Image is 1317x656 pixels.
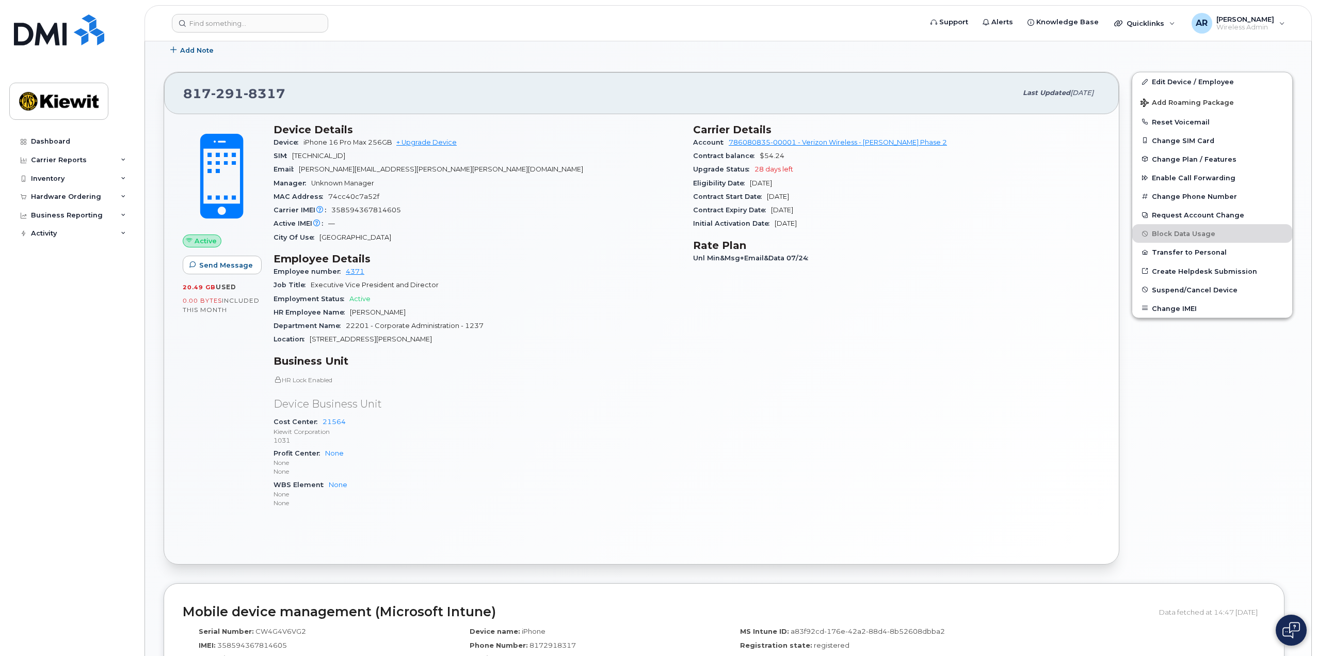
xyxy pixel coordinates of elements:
[1152,286,1238,293] span: Suspend/Cancel Device
[1127,19,1164,27] span: Quicklinks
[1216,23,1274,32] span: Wireless Admin
[328,220,335,227] span: —
[740,627,789,636] label: MS Intune ID:
[1132,280,1292,299] button: Suspend/Cancel Device
[274,481,329,489] span: WBS Element
[292,152,345,160] span: [TECHNICAL_ID]
[1132,113,1292,131] button: Reset Voicemail
[349,295,371,303] span: Active
[310,335,432,343] span: [STREET_ADDRESS][PERSON_NAME]
[814,641,849,649] span: registered
[1159,602,1265,622] div: Data fetched at 14:47 [DATE]
[1141,99,1234,108] span: Add Roaming Package
[274,295,349,303] span: Employment Status
[1132,187,1292,206] button: Change Phone Number
[529,641,576,649] span: 8172918317
[767,193,789,200] span: [DATE]
[274,418,323,426] span: Cost Center
[1184,13,1292,34] div: Amanda Reidler
[1132,262,1292,280] a: Create Helpdesk Submission
[183,256,262,274] button: Send Message
[346,322,484,330] span: 22201 - Corporate Administration - 1237
[199,641,216,650] label: IMEI:
[331,206,401,214] span: 358594367814605
[1132,150,1292,168] button: Change Plan / Features
[729,138,947,146] a: 786080835-00001 - Verizon Wireless - [PERSON_NAME] Phase 2
[274,467,681,476] p: None
[1132,243,1292,261] button: Transfer to Personal
[1036,17,1099,27] span: Knowledge Base
[311,281,439,289] span: Executive Vice President and Director
[693,138,729,146] span: Account
[172,14,328,33] input: Find something...
[771,206,793,214] span: [DATE]
[693,206,771,214] span: Contract Expiry Date
[274,308,350,316] span: HR Employee Name
[274,322,346,330] span: Department Name
[274,436,681,445] p: 1031
[1132,131,1292,150] button: Change SIM Card
[180,45,214,55] span: Add Note
[274,220,328,227] span: Active IMEI
[923,12,975,33] a: Support
[1132,206,1292,224] button: Request Account Change
[740,641,812,650] label: Registration state:
[319,233,391,241] span: [GEOGRAPHIC_DATA]
[299,165,583,173] span: [PERSON_NAME][EMAIL_ADDRESS][PERSON_NAME][PERSON_NAME][DOMAIN_NAME]
[1132,91,1292,113] button: Add Roaming Package
[274,165,299,173] span: Email
[325,449,344,457] a: None
[274,397,681,412] p: Device Business Unit
[1216,15,1274,23] span: [PERSON_NAME]
[1152,155,1236,163] span: Change Plan / Features
[274,193,328,200] span: MAC Address
[693,239,1100,252] h3: Rate Plan
[693,254,813,262] span: Unl Min&Msg+Email&Data 07/24
[693,193,767,200] span: Contract Start Date
[754,165,793,173] span: 28 days left
[693,165,754,173] span: Upgrade Status
[183,296,260,314] span: included this month
[274,376,681,384] p: HR Lock Enabled
[1132,72,1292,91] a: Edit Device / Employee
[975,12,1020,33] a: Alerts
[199,627,254,636] label: Serial Number:
[274,233,319,241] span: City Of Use
[199,260,253,270] span: Send Message
[791,627,945,635] span: a83f92cd-176e-42a2-88d4-8b52608dbba2
[274,281,311,289] span: Job Title
[470,627,520,636] label: Device name:
[303,138,392,146] span: iPhone 16 Pro Max 256GB
[750,179,772,187] span: [DATE]
[274,355,681,367] h3: Business Unit
[693,179,750,187] span: Eligibility Date
[274,335,310,343] span: Location
[1196,17,1208,29] span: AR
[211,86,244,101] span: 291
[183,284,216,291] span: 20.49 GB
[274,123,681,136] h3: Device Details
[1132,168,1292,187] button: Enable Call Forwarding
[274,152,292,160] span: SIM
[329,481,347,489] a: None
[274,427,681,436] p: Kiewit Corporation
[1023,89,1070,97] span: Last updated
[1107,13,1182,34] div: Quicklinks
[216,283,236,291] span: used
[991,17,1013,27] span: Alerts
[396,138,457,146] a: + Upgrade Device
[693,152,760,160] span: Contract balance
[775,220,797,227] span: [DATE]
[1282,622,1300,638] img: Open chat
[328,193,379,200] span: 74cc40c7a52f
[1020,12,1106,33] a: Knowledge Base
[274,268,346,275] span: Employee number
[244,86,285,101] span: 8317
[217,641,287,649] span: 358594367814605
[274,498,681,507] p: None
[195,236,217,246] span: Active
[274,206,331,214] span: Carrier IMEI
[1152,174,1235,182] span: Enable Call Forwarding
[274,458,681,467] p: None
[1132,299,1292,318] button: Change IMEI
